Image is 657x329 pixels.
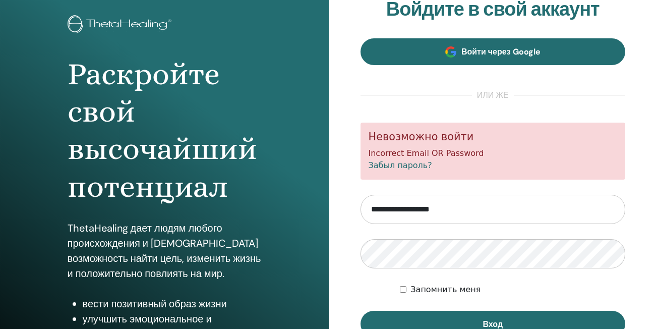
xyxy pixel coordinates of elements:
div: Keep me authenticated indefinitely or until I manually logout [400,284,625,296]
h1: Раскройте свой высочайший потенциал [68,56,261,206]
a: Войти через Google [361,38,626,65]
div: Incorrect Email OR Password [361,123,626,180]
span: Войти через Google [461,46,541,57]
a: Забыл пароль? [369,160,432,170]
label: Запомнить меня [410,284,481,296]
h5: Невозможно войти [369,131,618,143]
p: ThetaHealing дает людям любого происхождения и [DEMOGRAPHIC_DATA] возможность найти цель, изменит... [68,221,261,281]
li: вести позитивный образ жизни [83,296,261,311]
span: или же [472,89,514,101]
